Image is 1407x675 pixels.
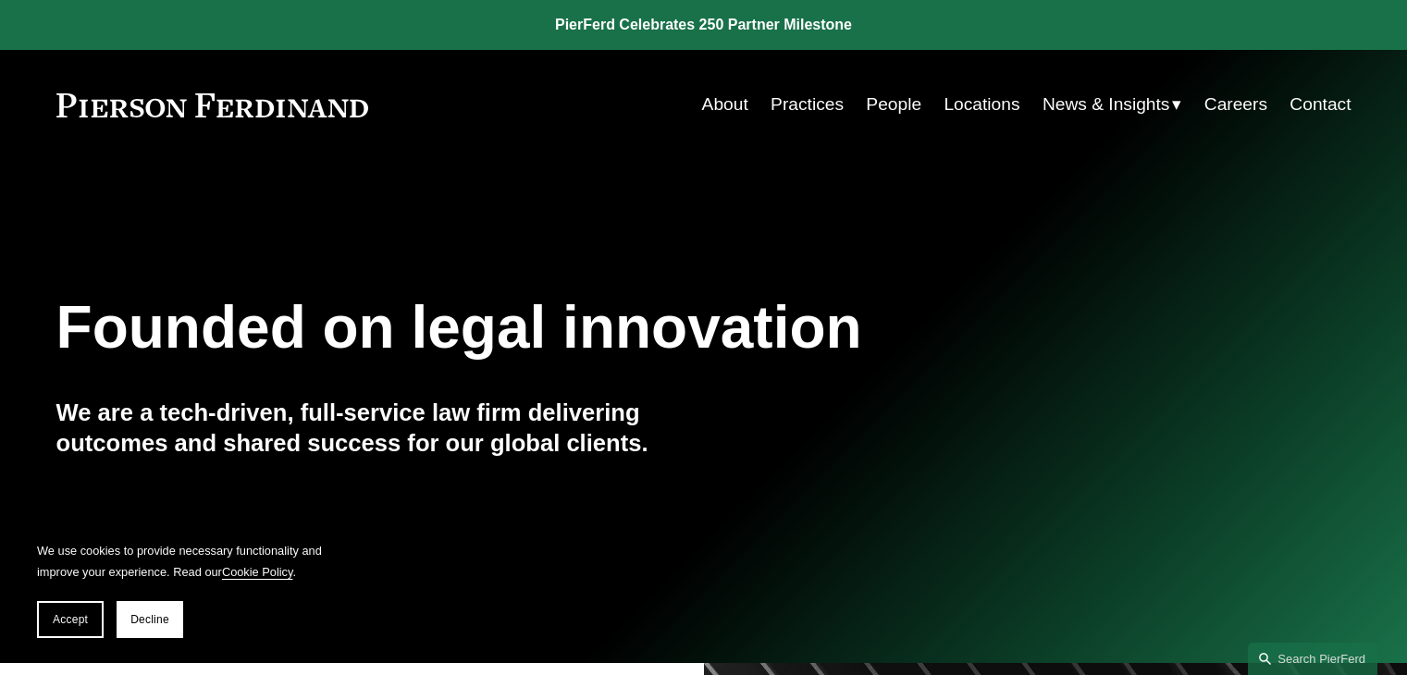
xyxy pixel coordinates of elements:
[56,398,704,458] h4: We are a tech-driven, full-service law firm delivering outcomes and shared success for our global...
[117,601,183,638] button: Decline
[37,540,333,583] p: We use cookies to provide necessary functionality and improve your experience. Read our .
[56,294,1136,362] h1: Founded on legal innovation
[1043,89,1170,121] span: News & Insights
[222,565,293,579] a: Cookie Policy
[866,87,921,122] a: People
[1043,87,1182,122] a: folder dropdown
[19,522,352,657] section: Cookie banner
[944,87,1019,122] a: Locations
[1248,643,1377,675] a: Search this site
[771,87,844,122] a: Practices
[1204,87,1267,122] a: Careers
[702,87,748,122] a: About
[1290,87,1351,122] a: Contact
[130,613,169,626] span: Decline
[53,613,88,626] span: Accept
[37,601,104,638] button: Accept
